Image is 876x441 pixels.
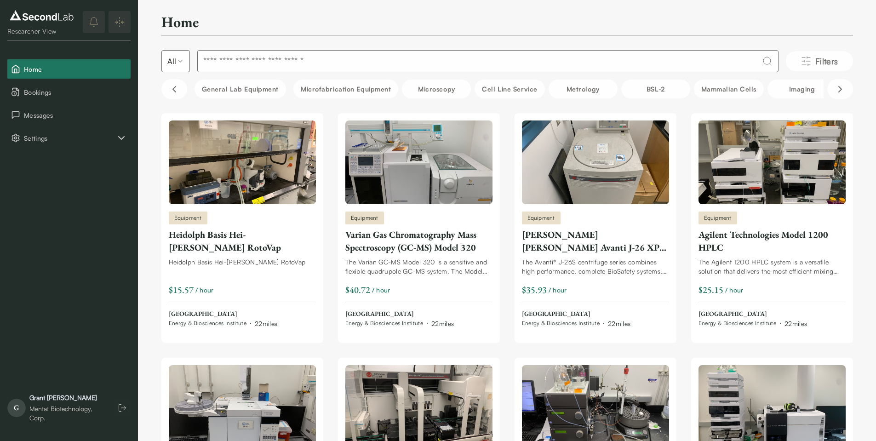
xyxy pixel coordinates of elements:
[24,133,116,143] span: Settings
[372,285,390,295] span: / hour
[522,309,631,319] span: [GEOGRAPHIC_DATA]
[24,110,127,120] span: Messages
[431,319,454,328] div: 22 miles
[704,214,732,222] span: Equipment
[522,320,600,327] span: Energy & Biosciences Institute
[345,309,454,319] span: [GEOGRAPHIC_DATA]
[7,128,131,148] button: Settings
[7,59,131,79] button: Home
[29,393,105,402] div: Grant [PERSON_NAME]
[195,80,286,98] button: General Lab equipment
[161,79,187,99] button: Scroll left
[161,50,190,72] button: Select listing type
[699,309,807,319] span: [GEOGRAPHIC_DATA]
[29,404,105,423] div: Mentat Biotechnology, Corp.
[174,214,202,222] span: Equipment
[345,120,492,328] a: Varian Gas Chromatography Mass Spectroscopy (GC-MS) Model 320EquipmentVarian Gas Chromatography M...
[83,11,105,33] button: notifications
[621,80,690,98] button: BSL-2
[699,258,846,276] div: The Agilent 1200 HPLC system is a versatile solution that delivers the most efficient mixing and ...
[7,8,76,23] img: logo
[725,285,744,295] span: / hour
[169,309,278,319] span: [GEOGRAPHIC_DATA]
[694,80,764,98] button: Mammalian Cells
[24,87,127,97] span: Bookings
[114,400,131,416] button: Log out
[345,283,370,296] div: $40.72
[475,80,544,98] button: Cell line service
[784,319,807,328] div: 22 miles
[699,283,723,296] div: $25.15
[255,319,277,328] div: 22 miles
[815,55,838,68] span: Filters
[7,27,76,36] div: Researcher View
[169,320,247,327] span: Energy & Biosciences Institute
[293,80,398,98] button: Microfabrication Equipment
[786,51,853,71] button: Filters
[7,128,131,148] div: Settings sub items
[24,64,127,74] span: Home
[161,13,199,31] h2: Home
[7,105,131,125] button: Messages
[345,258,492,276] div: The Varian GC-MS Model 320 is a sensitive and flexible quadrupole GC-MS system. The Model 320 pro...
[169,258,316,267] div: Heidolph Basis Hei-[PERSON_NAME] RotoVap
[169,283,194,296] div: $15.57
[109,11,131,33] button: Expand/Collapse sidebar
[351,214,378,222] span: Equipment
[345,320,424,327] span: Energy & Biosciences Institute
[169,120,316,328] a: Heidolph Basis Hei-VAP HL RotoVapEquipmentHeidolph Basis Hei-[PERSON_NAME] RotoVapHeidolph Basis ...
[169,228,316,254] div: Heidolph Basis Hei-[PERSON_NAME] RotoVap
[7,82,131,102] button: Bookings
[699,228,846,254] div: Agilent Technologies Model 1200 HPLC
[522,120,669,204] img: Beckman Coulter Avanti J-26 XP Centrifuge
[402,80,471,98] button: Microscopy
[345,228,492,254] div: Varian Gas Chromatography Mass Spectroscopy (GC-MS) Model 320
[522,120,669,328] a: Beckman Coulter Avanti J-26 XP CentrifugeEquipment[PERSON_NAME] [PERSON_NAME] Avanti J-26 XP Cent...
[522,258,669,276] div: The Avanti® J-26S centrifuge series combines high performance, complete BioSafety systems, and lo...
[767,80,836,98] button: Imaging
[169,120,316,204] img: Heidolph Basis Hei-VAP HL RotoVap
[522,283,547,296] div: $35.93
[699,120,846,328] a: Agilent Technologies Model 1200 HPLCEquipmentAgilent Technologies Model 1200 HPLCThe Agilent 1200...
[7,399,26,417] span: G
[608,319,630,328] div: 22 miles
[699,120,846,204] img: Agilent Technologies Model 1200 HPLC
[549,80,618,98] button: Metrology
[549,285,567,295] span: / hour
[699,320,777,327] span: Energy & Biosciences Institute
[345,120,492,204] img: Varian Gas Chromatography Mass Spectroscopy (GC-MS) Model 320
[827,79,853,99] button: Scroll right
[522,228,669,254] div: [PERSON_NAME] [PERSON_NAME] Avanti J-26 XP Centrifuge
[195,285,214,295] span: / hour
[527,214,555,222] span: Equipment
